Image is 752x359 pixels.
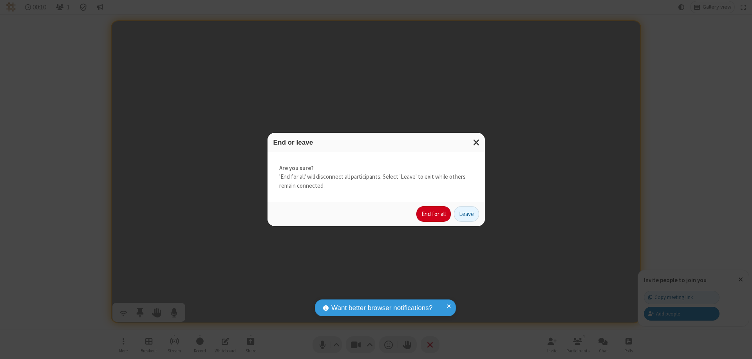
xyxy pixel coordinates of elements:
button: Close modal [468,133,485,152]
button: Leave [454,206,479,222]
button: End for all [416,206,451,222]
h3: End or leave [273,139,479,146]
span: Want better browser notifications? [331,303,432,313]
strong: Are you sure? [279,164,473,173]
div: 'End for all' will disconnect all participants. Select 'Leave' to exit while others remain connec... [268,152,485,202]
